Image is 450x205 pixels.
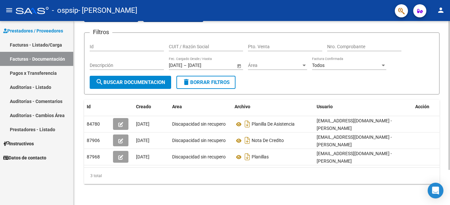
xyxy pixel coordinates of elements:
[84,100,110,114] datatable-header-cell: Id
[235,104,250,109] span: Archivo
[437,6,445,14] mat-icon: person
[243,135,252,146] i: Descargar documento
[136,104,151,109] span: Creado
[176,76,236,89] button: Borrar Filtros
[252,138,284,143] span: Nota De Credito
[428,183,443,198] div: Open Intercom Messenger
[184,63,187,68] span: –
[243,119,252,129] i: Descargar documento
[317,118,392,131] span: [EMAIL_ADDRESS][DOMAIN_NAME] - [PERSON_NAME]
[172,154,226,159] span: Discapacidad sin recupero
[90,76,171,89] button: Buscar Documentacion
[87,104,91,109] span: Id
[169,100,232,114] datatable-header-cell: Area
[172,121,226,127] span: Discapacidad sin recupero
[5,6,13,14] mat-icon: menu
[312,63,325,68] span: Todos
[96,79,165,85] span: Buscar Documentacion
[78,3,137,18] span: - [PERSON_NAME]
[96,78,103,86] mat-icon: search
[248,63,301,68] span: Área
[188,63,220,68] input: End date
[413,100,445,114] datatable-header-cell: Acción
[136,121,149,127] span: [DATE]
[87,121,100,127] span: 84780
[232,100,314,114] datatable-header-cell: Archivo
[252,154,269,160] span: Planillas
[169,63,182,68] input: Start date
[415,104,429,109] span: Acción
[133,100,169,114] datatable-header-cell: Creado
[3,140,34,147] span: Instructivos
[136,138,149,143] span: [DATE]
[3,154,46,161] span: Datos de contacto
[236,62,242,69] button: Open calendar
[314,100,413,114] datatable-header-cell: Usuario
[182,78,190,86] mat-icon: delete
[84,168,439,184] div: 3 total
[317,104,333,109] span: Usuario
[317,134,392,147] span: [EMAIL_ADDRESS][DOMAIN_NAME] - [PERSON_NAME]
[172,138,226,143] span: Discapacidad sin recupero
[243,152,252,162] i: Descargar documento
[52,3,78,18] span: - ospsip
[136,154,149,159] span: [DATE]
[90,28,112,37] h3: Filtros
[87,154,100,159] span: 87968
[172,104,182,109] span: Area
[3,27,63,34] span: Prestadores / Proveedores
[252,122,295,127] span: Planilla De Asistencia
[182,79,230,85] span: Borrar Filtros
[87,138,100,143] span: 87906
[317,151,392,164] span: [EMAIL_ADDRESS][DOMAIN_NAME] - [PERSON_NAME]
